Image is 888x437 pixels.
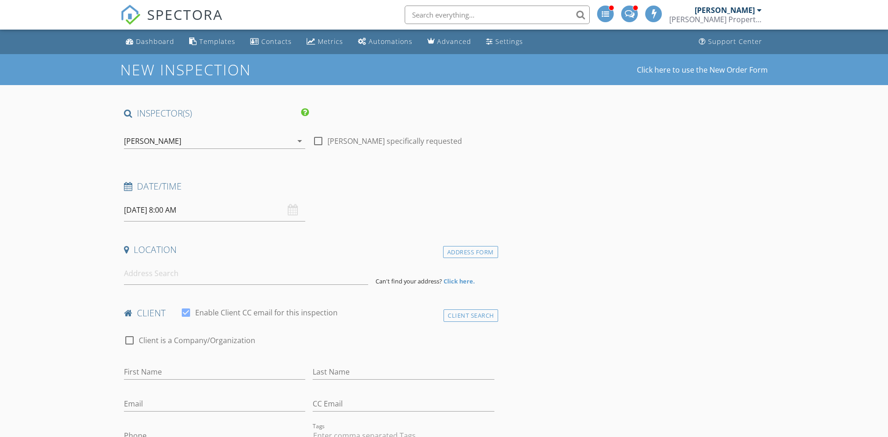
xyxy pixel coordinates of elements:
[124,244,494,256] h4: Location
[369,37,413,46] div: Automations
[120,5,141,25] img: The Best Home Inspection Software - Spectora
[294,135,305,147] i: arrow_drop_down
[122,33,178,50] a: Dashboard
[444,309,498,322] div: Client Search
[482,33,527,50] a: Settings
[147,5,223,24] span: SPECTORA
[139,336,255,345] label: Client is a Company/Organization
[120,12,223,32] a: SPECTORA
[261,37,292,46] div: Contacts
[247,33,296,50] a: Contacts
[443,246,498,259] div: Address Form
[124,107,309,119] h4: INSPECTOR(S)
[199,37,235,46] div: Templates
[124,137,181,145] div: [PERSON_NAME]
[124,180,494,192] h4: Date/Time
[124,307,494,319] h4: client
[124,262,368,285] input: Address Search
[376,277,442,285] span: Can't find your address?
[708,37,762,46] div: Support Center
[303,33,347,50] a: Metrics
[354,33,416,50] a: Automations (Advanced)
[495,37,523,46] div: Settings
[437,37,471,46] div: Advanced
[124,199,305,222] input: Select date
[405,6,590,24] input: Search everything...
[637,66,768,74] a: Click here to use the New Order Form
[195,308,338,317] label: Enable Client CC email for this inspection
[327,136,462,146] label: [PERSON_NAME] specifically requested
[136,37,174,46] div: Dashboard
[120,62,325,78] h1: New Inspection
[695,33,766,50] a: Support Center
[424,33,475,50] a: Advanced
[318,37,343,46] div: Metrics
[185,33,239,50] a: Templates
[669,15,762,24] div: Webb Property Inspection
[695,6,755,15] div: [PERSON_NAME]
[444,277,475,285] strong: Click here.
